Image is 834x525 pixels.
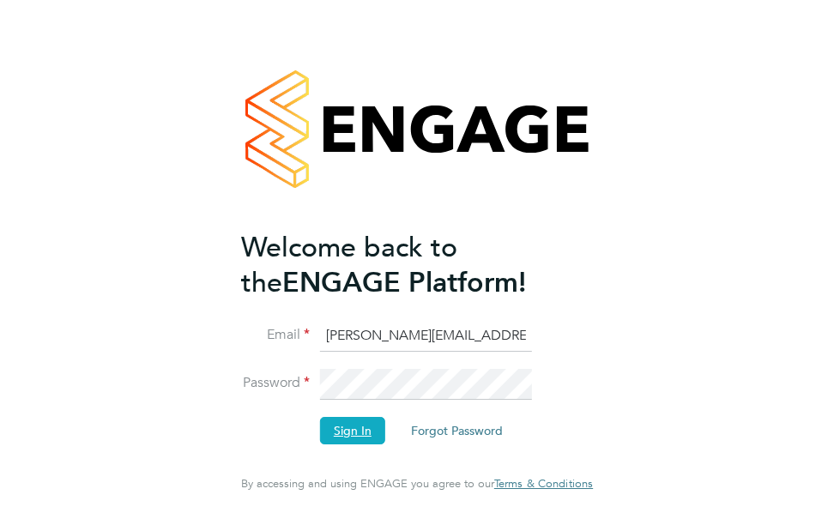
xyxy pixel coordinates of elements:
span: Welcome back to the [241,231,457,299]
button: Sign In [320,417,385,444]
label: Email [241,326,310,344]
label: Password [241,374,310,392]
h2: ENGAGE Platform! [241,230,576,300]
button: Forgot Password [397,417,517,444]
input: Enter your work email... [320,321,532,352]
span: By accessing and using ENGAGE you agree to our [241,476,593,491]
span: Terms & Conditions [494,476,593,491]
a: Terms & Conditions [494,477,593,491]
